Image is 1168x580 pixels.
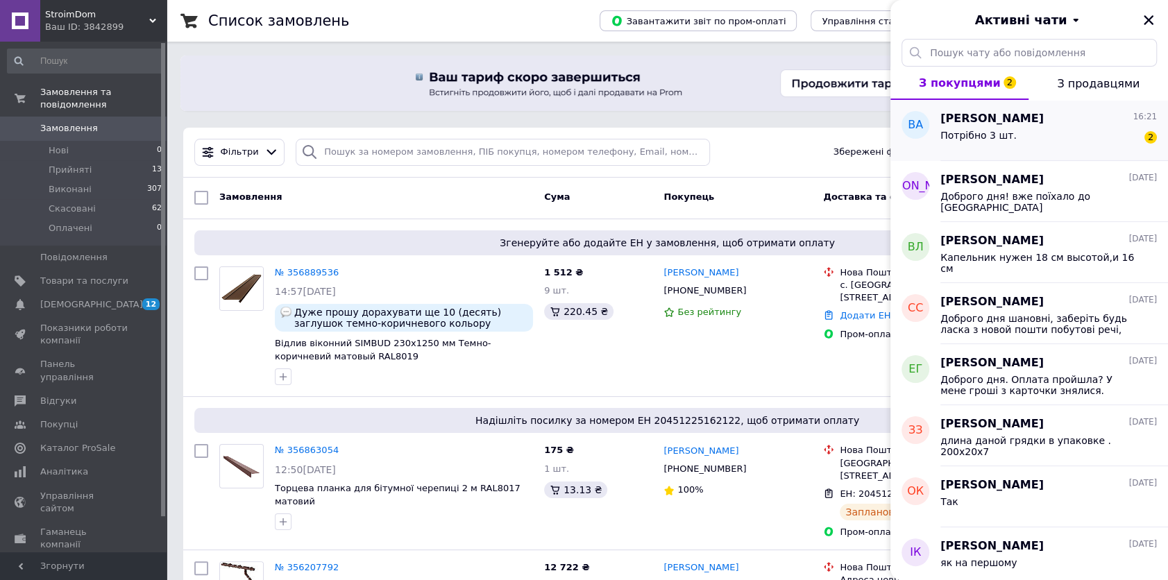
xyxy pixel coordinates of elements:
input: Пошук чату або повідомлення [902,39,1157,67]
span: Відгуки [40,395,76,407]
button: [PERSON_NAME][PERSON_NAME][DATE]Доброго дня! вже поїхало до [GEOGRAPHIC_DATA] [890,161,1168,222]
span: Cума [544,191,570,202]
span: 62 [152,203,162,215]
span: Без рейтингу [677,307,741,317]
button: ОК[PERSON_NAME][DATE]Так [890,466,1168,527]
span: StroimDom [45,8,149,21]
button: Управління статусами [811,10,939,31]
a: № 356207792 [275,562,339,572]
div: Заплановано [840,504,918,520]
span: Збережені фільтри: [833,146,928,159]
div: 220.45 ₴ [544,303,613,320]
span: Доброго дня. Оплата пройшла? У мене гроші з карточки знялися. [940,374,1137,396]
a: [PERSON_NAME] [663,561,738,574]
span: 12 [142,298,160,310]
a: Фото товару [219,444,264,488]
span: Аналітика [40,466,88,478]
span: 12:50[DATE] [275,464,336,475]
span: Завантажити звіт по пром-оплаті [611,15,786,27]
span: 1 шт. [544,463,569,474]
span: [PERSON_NAME] [870,178,962,194]
span: Доставка та оплата [823,191,926,202]
span: 12 722 ₴ [544,562,589,572]
span: [PERSON_NAME] [940,538,1044,554]
span: ВА [908,117,923,133]
span: Управління статусами [822,16,928,26]
a: № 356889536 [275,267,339,278]
div: с. [GEOGRAPHIC_DATA], №1: вул. [STREET_ADDRESS] [840,279,1004,304]
span: Замовлення [40,122,98,135]
span: 2 [1144,131,1157,144]
a: [PERSON_NAME] [663,445,738,458]
div: 13.13 ₴ [544,481,607,498]
span: Замовлення та повідомлення [40,86,167,111]
span: [PERSON_NAME] [940,416,1044,432]
span: [DATE] [1128,172,1157,184]
a: № 356863054 [275,445,339,455]
span: [PERSON_NAME] [940,172,1044,188]
span: Згенеруйте або додайте ЕН у замовлення, щоб отримати оплату [200,236,1135,250]
span: Панель управління [40,358,128,383]
span: [DATE] [1128,294,1157,306]
span: Відлив віконний SIMBUD 230х1250 мм Темно-коричневий матовый RAL8019 [275,338,491,361]
span: [DATE] [1128,233,1157,245]
button: З покупцями2 [890,67,1029,100]
img: Фото товару [220,451,263,481]
span: [DATE] [1128,416,1157,428]
span: Нові [49,144,69,157]
span: як на першому [940,557,1017,568]
span: [PERSON_NAME] [940,355,1044,371]
span: [PERSON_NAME] [940,233,1044,249]
span: 0 [157,222,162,234]
a: Продовжити тариф [180,56,1154,111]
div: Пром-оплата [840,328,1004,341]
span: Доброго дня! вже поїхало до [GEOGRAPHIC_DATA] [940,191,1137,213]
span: 16:21 [1133,111,1157,123]
span: Так [940,496,958,507]
div: Нова Пошта [840,266,1004,279]
span: Замовлення [219,191,282,202]
span: Доброго дня шановні, заберіть будь ласка з новой пошти побутові речі, дякую [940,313,1137,335]
span: 0 [157,144,162,157]
span: [PERSON_NAME] [940,294,1044,310]
span: длина даной грядки в упаковке . 200х20х7 [940,435,1137,457]
span: ЕГ [908,361,922,377]
div: [GEOGRAPHIC_DATA], №5: вул. [STREET_ADDRESS] [840,457,1004,482]
input: Пошук [7,49,163,74]
span: [DATE] [1128,355,1157,367]
button: ЕГ[PERSON_NAME][DATE]Доброго дня. Оплата пройшла? У мене гроші з карточки знялися. [890,344,1168,405]
span: Скасовані [49,203,96,215]
span: Показники роботи компанії [40,322,128,347]
span: 175 ₴ [544,445,574,455]
span: Капельник нужен 18 см высотой,и 16 см [940,252,1137,274]
span: 1 512 ₴ [544,267,583,278]
span: [PERSON_NAME] [940,111,1044,127]
img: Продовжити тариф [401,56,934,111]
span: Гаманець компанії [40,526,128,551]
span: Виконані [49,183,92,196]
span: ІК [910,545,921,561]
div: Нова Пошта [840,561,1004,574]
a: Торцева планка для бітумної черепиці 2 м RAL8017 матовий [275,483,520,506]
button: З продавцями [1029,67,1168,100]
div: [PHONE_NUMBER] [661,460,749,478]
span: [DATE] [1128,477,1157,489]
span: Покупець [663,191,714,202]
button: Завантажити звіт по пром-оплаті [600,10,797,31]
span: ВЛ [907,239,923,255]
span: СС [908,300,923,316]
span: Покупці [40,418,78,431]
span: ЕН: 20451225162122 [840,488,938,499]
span: [DATE] [1128,538,1157,550]
span: 9 шт. [544,285,569,296]
button: ВА[PERSON_NAME]16:21Потрібно 3 шт.2 [890,100,1168,161]
div: Пром-оплата [840,526,1004,538]
span: З покупцями [919,76,1001,89]
button: ЗЗ[PERSON_NAME][DATE]длина даной грядки в упаковке . 200х20х7 [890,405,1168,466]
span: Надішліть посилку за номером ЕН 20451225162122, щоб отримати оплату [200,413,1135,427]
a: Додати ЕН [840,310,890,321]
span: 307 [147,183,162,196]
h1: Список замовлень [208,12,349,29]
button: Активні чати [929,11,1129,29]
